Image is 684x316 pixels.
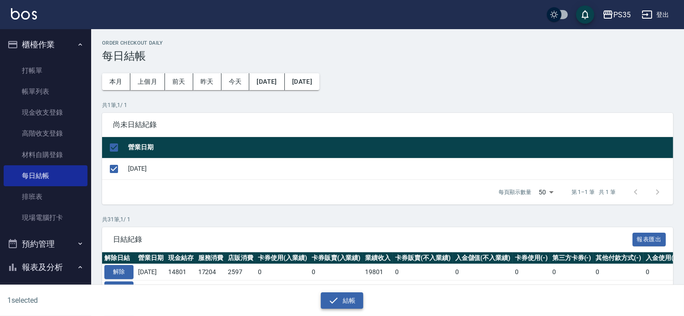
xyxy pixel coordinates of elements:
[256,264,309,280] td: 0
[4,207,87,228] a: 現場電腦打卡
[193,73,221,90] button: 昨天
[102,40,673,46] h2: Order checkout daily
[249,73,284,90] button: [DATE]
[126,137,673,158] th: 營業日期
[321,292,363,309] button: 結帳
[226,252,256,264] th: 店販消費
[309,280,363,297] td: 0
[102,252,136,264] th: 解除日結
[256,280,309,297] td: 0
[165,73,193,90] button: 前天
[4,255,87,279] button: 報表及分析
[4,165,87,186] a: 每日結帳
[550,280,594,297] td: 0
[166,264,196,280] td: 14801
[643,252,681,264] th: 入金使用(-)
[285,73,319,90] button: [DATE]
[363,280,393,297] td: 24153
[4,232,87,256] button: 預約管理
[550,264,594,280] td: 0
[309,264,363,280] td: 0
[613,9,631,20] div: PS35
[393,280,453,297] td: 0
[113,235,633,244] span: 日結紀錄
[226,280,256,297] td: 0
[571,188,616,196] p: 第 1–1 筆 共 1 筆
[638,6,673,23] button: 登出
[550,252,594,264] th: 第三方卡券(-)
[4,144,87,165] a: 材料自購登錄
[576,5,594,24] button: save
[136,280,166,297] td: [DATE]
[535,180,557,204] div: 50
[643,264,681,280] td: 0
[593,264,643,280] td: 0
[196,280,226,297] td: 24153
[4,33,87,56] button: 櫃檯作業
[196,252,226,264] th: 服務消費
[453,264,513,280] td: 0
[102,101,673,109] p: 共 1 筆, 1 / 1
[4,123,87,144] a: 高階收支登錄
[513,252,550,264] th: 卡券使用(-)
[499,188,531,196] p: 每頁顯示數量
[130,73,165,90] button: 上個月
[393,252,453,264] th: 卡券販賣(不入業績)
[126,158,673,179] td: [DATE]
[363,252,393,264] th: 業績收入
[633,234,666,243] a: 報表匯出
[11,8,37,20] img: Logo
[136,264,166,280] td: [DATE]
[309,252,363,264] th: 卡券販賣(入業績)
[226,264,256,280] td: 2597
[104,281,134,296] button: 解除
[221,73,250,90] button: 今天
[4,60,87,81] a: 打帳單
[633,233,666,247] button: 報表匯出
[256,252,309,264] th: 卡券使用(入業績)
[166,280,196,297] td: 24153
[593,252,643,264] th: 其他付款方式(-)
[453,280,513,297] td: 0
[102,73,130,90] button: 本月
[513,264,550,280] td: 0
[166,252,196,264] th: 現金結存
[4,102,87,123] a: 現金收支登錄
[643,280,681,297] td: 0
[102,215,673,224] p: 共 31 筆, 1 / 1
[196,264,226,280] td: 17204
[7,295,169,306] h6: 1 selected
[104,265,134,279] button: 解除
[513,280,550,297] td: 0
[102,50,673,62] h3: 每日結帳
[4,283,87,304] a: 報表目錄
[136,252,166,264] th: 營業日期
[113,120,662,129] span: 尚未日結紀錄
[593,280,643,297] td: 0
[453,252,513,264] th: 入金儲值(不入業績)
[599,5,634,24] button: PS35
[4,186,87,207] a: 排班表
[393,264,453,280] td: 0
[363,264,393,280] td: 19801
[4,81,87,102] a: 帳單列表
